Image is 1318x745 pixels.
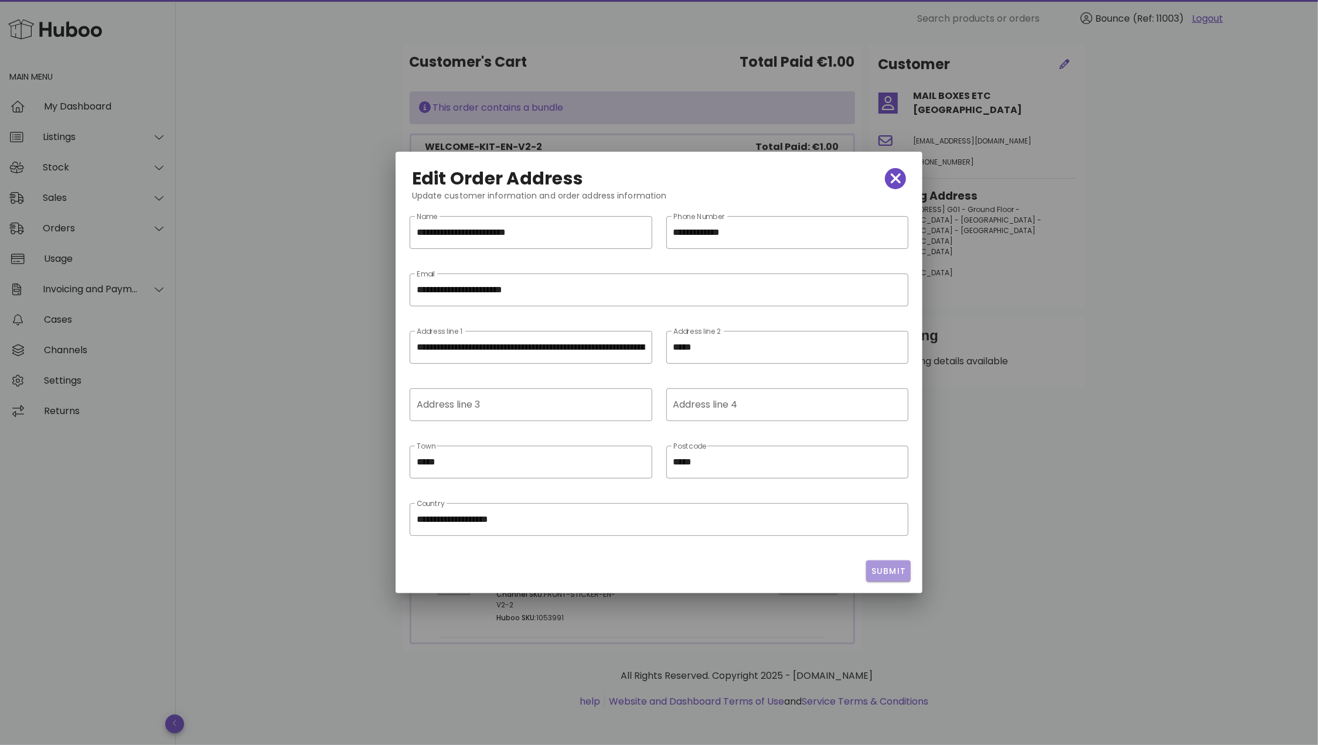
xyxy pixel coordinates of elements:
span: Submit [871,565,907,577]
label: Name [417,213,437,221]
label: Country [417,500,445,508]
h2: Edit Order Address [412,169,584,188]
label: Address line 2 [673,327,721,336]
label: Address line 1 [417,327,462,336]
label: Email [417,270,435,279]
button: Submit [866,561,911,582]
div: Update customer information and order address information [403,189,916,211]
label: Postcode [673,442,706,451]
label: Town [417,442,435,451]
label: Phone Number [673,213,726,221]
